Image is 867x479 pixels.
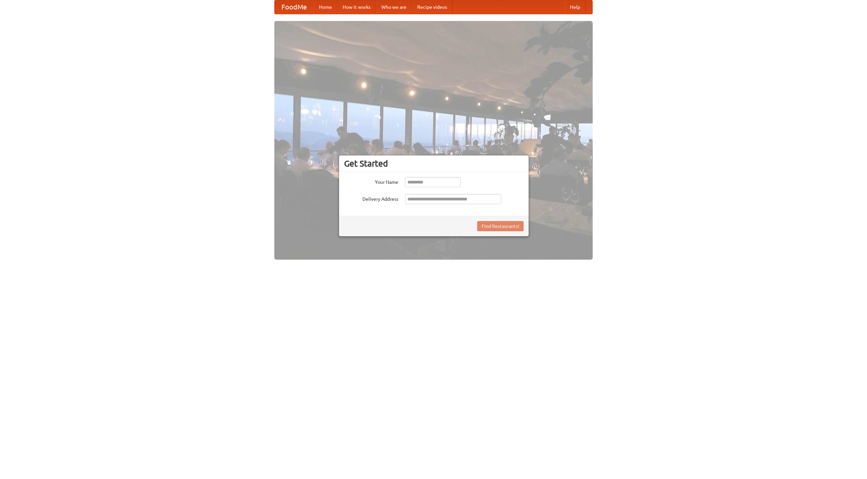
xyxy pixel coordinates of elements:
a: Home [314,0,337,14]
a: Who we are [376,0,412,14]
a: FoodMe [275,0,314,14]
button: Find Restaurants! [477,221,524,231]
label: Your Name [344,177,398,186]
h3: Get Started [344,158,524,169]
a: How it works [337,0,376,14]
label: Delivery Address [344,194,398,202]
a: Recipe videos [412,0,452,14]
a: Help [565,0,586,14]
